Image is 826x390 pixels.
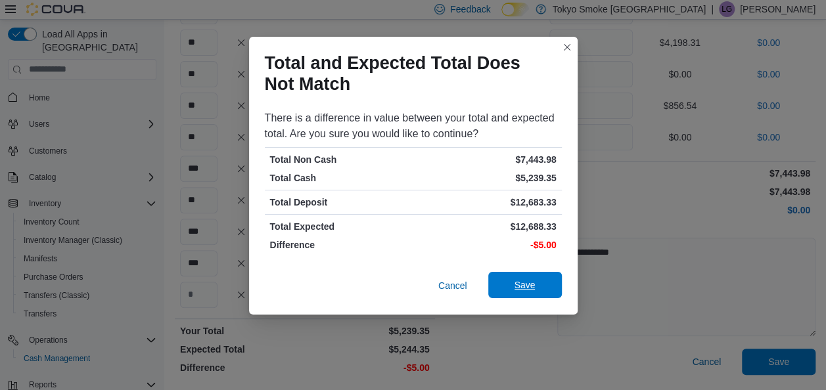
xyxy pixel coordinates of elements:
span: Save [515,278,536,292]
p: Total Deposit [270,196,411,209]
button: Closes this modal window [559,39,575,55]
p: Total Cash [270,171,411,184]
p: -$5.00 [416,238,557,251]
p: Total Expected [270,220,411,233]
div: There is a difference in value between your total and expected total. Are you sure you would like... [265,110,562,142]
button: Save [488,272,562,298]
p: $12,688.33 [416,220,557,233]
p: $5,239.35 [416,171,557,184]
span: Cancel [438,279,467,292]
p: Total Non Cash [270,153,411,166]
button: Cancel [433,272,472,299]
p: $12,683.33 [416,196,557,209]
p: $7,443.98 [416,153,557,166]
p: Difference [270,238,411,251]
h1: Total and Expected Total Does Not Match [265,53,551,95]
